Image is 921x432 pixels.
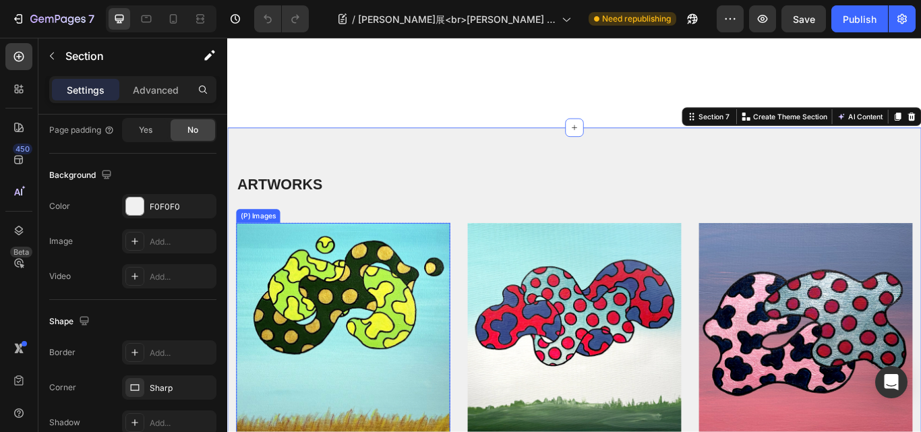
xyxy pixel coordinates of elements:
[10,159,799,184] h2: ARTWORKS
[88,11,94,27] p: 7
[150,347,213,359] div: Add...
[602,13,671,25] span: Need republishing
[49,200,70,212] div: Color
[793,13,815,25] span: Save
[133,83,179,97] p: Advanced
[139,124,152,136] span: Yes
[150,417,213,429] div: Add...
[254,5,309,32] div: Undo/Redo
[227,38,921,432] iframe: Design area
[49,381,76,394] div: Corner
[843,12,877,26] div: Publish
[13,202,59,214] div: (P) Images
[150,236,213,248] div: Add...
[10,247,32,257] div: Beta
[49,416,80,429] div: Shadow
[708,84,767,100] button: AI Content
[49,166,115,185] div: Background
[5,5,100,32] button: 7
[831,5,888,32] button: Publish
[67,83,105,97] p: Settings
[547,86,588,98] div: Section 7
[358,12,556,26] span: [PERSON_NAME]展<br>[PERSON_NAME] Exhibition
[150,271,213,283] div: Add...
[49,313,92,331] div: Shape
[352,12,355,26] span: /
[49,270,71,282] div: Video
[875,366,908,398] div: Open Intercom Messenger
[150,382,213,394] div: Sharp
[65,48,176,64] p: Section
[613,86,699,98] p: Create Theme Section
[49,124,115,136] div: Page padding
[13,144,32,154] div: 450
[49,235,73,247] div: Image
[187,124,198,136] span: No
[150,201,213,213] div: F0F0F0
[781,5,826,32] button: Save
[49,346,76,359] div: Border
